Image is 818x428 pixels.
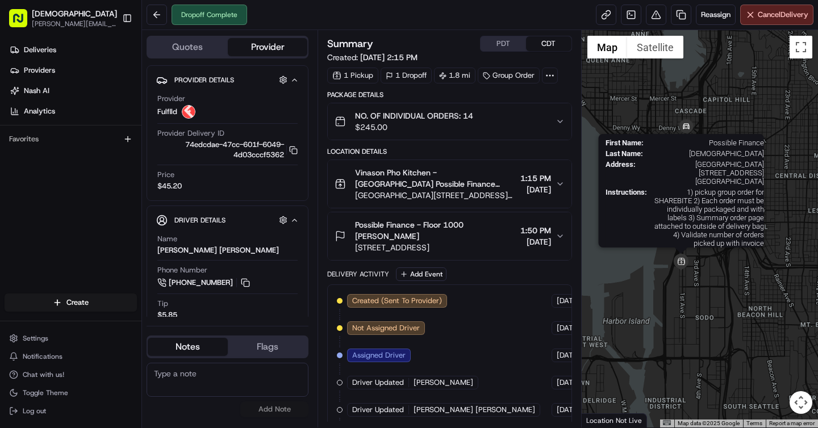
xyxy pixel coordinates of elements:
[157,299,168,309] span: Tip
[587,36,627,58] button: Show street map
[169,278,233,288] span: [PHONE_NUMBER]
[157,234,177,244] span: Name
[355,242,515,253] span: [STREET_ADDRESS]
[182,105,195,119] img: profile_Fulflld_OnFleet_Thistle_SF.png
[520,236,551,247] span: [DATE]
[148,38,228,56] button: Quotes
[94,176,98,185] span: •
[769,420,815,426] a: Report a map error
[228,338,308,356] button: Flags
[32,19,117,28] span: [PERSON_NAME][EMAIL_ADDRESS][DOMAIN_NAME]
[651,188,763,247] span: 1) pickup group order for SHAREBITE 2) Each order must be individually packaged and with labels 3...
[520,184,551,195] span: [DATE]
[663,420,671,425] button: Keyboard shortcuts
[157,245,279,255] div: [PERSON_NAME] [PERSON_NAME]
[23,352,62,361] span: Notifications
[157,107,177,117] span: Fulflld
[5,130,137,148] div: Favorites
[23,223,87,234] span: Knowledge Base
[5,61,141,79] a: Providers
[11,45,207,64] p: Welcome 👋
[746,420,762,426] a: Terms (opens in new tab)
[557,377,580,388] span: [DATE]
[5,41,141,59] a: Deliveries
[327,39,373,49] h3: Summary
[526,36,571,51] button: CDT
[328,212,571,260] button: Possible Finance - Floor 1000 [PERSON_NAME][STREET_ADDRESS]1:50 PM[DATE]
[23,388,68,397] span: Toggle Theme
[157,276,252,289] a: [PHONE_NUMBER]
[11,11,34,34] img: Nash
[5,403,137,419] button: Log out
[113,251,137,259] span: Pylon
[696,5,736,25] button: Reassign
[327,68,378,83] div: 1 Pickup
[11,108,32,129] img: 1736555255976-a54dd68f-1ca7-489b-9aae-adbdc363a1c4
[157,128,224,139] span: Provider Delivery ID
[327,147,571,156] div: Location Details
[585,413,622,427] a: Open this area in Google Maps (opens a new window)
[23,370,64,379] span: Chat with us!
[352,377,404,388] span: Driver Updated
[605,160,635,186] span: Address :
[758,10,808,20] span: Cancel Delivery
[627,36,683,58] button: Show satellite imagery
[701,10,731,20] span: Reassign
[5,102,141,120] a: Analytics
[414,405,535,415] span: [PERSON_NAME] [PERSON_NAME]
[157,94,185,104] span: Provider
[355,167,515,190] span: Vinason Pho Kitchen - [GEOGRAPHIC_DATA] Possible Finance [DEMOGRAPHIC_DATA]
[360,52,418,62] span: [DATE] 2:15 PM
[107,223,182,234] span: API Documentation
[355,219,515,242] span: Possible Finance - Floor 1000 [PERSON_NAME]
[381,68,432,83] div: 1 Dropoff
[557,296,580,306] span: [DATE]
[23,177,32,186] img: 1736555255976-a54dd68f-1ca7-489b-9aae-adbdc363a1c4
[478,68,540,83] div: Group Order
[101,176,124,185] span: [DATE]
[24,86,49,96] span: Nash AI
[66,297,89,308] span: Create
[605,149,642,158] span: Last Name :
[156,70,299,89] button: Provider Details
[5,293,137,312] button: Create
[327,52,418,63] span: Created:
[157,140,298,160] button: 74edcdae-47cc-601f-6049-4d03cccf5362
[7,219,91,239] a: 📗Knowledge Base
[51,120,156,129] div: We're available if you need us!
[328,160,571,208] button: Vinason Pho Kitchen - [GEOGRAPHIC_DATA] Possible Finance [DEMOGRAPHIC_DATA][GEOGRAPHIC_DATA][STRE...
[96,224,105,233] div: 💻
[605,139,643,147] span: First Name :
[24,108,44,129] img: 4920774857489_3d7f54699973ba98c624_72.jpg
[11,165,30,183] img: Grace Nketiah
[605,188,646,247] span: Instructions :
[157,265,207,275] span: Phone Number
[327,270,389,279] div: Delivery Activity
[352,296,442,306] span: Created (Sent To Provider)
[174,216,226,225] span: Driver Details
[5,385,137,401] button: Toggle Theme
[80,250,137,259] a: Powered byPylon
[30,73,187,85] input: Clear
[23,406,46,416] span: Log out
[5,367,137,383] button: Chat with us!
[520,225,551,236] span: 1:50 PM
[5,349,137,364] button: Notifications
[176,145,207,159] button: See all
[585,413,622,427] img: Google
[157,181,182,191] span: $45.20
[355,121,473,133] span: $245.00
[352,323,420,333] span: Not Assigned Driver
[32,8,117,19] span: [DEMOGRAPHIC_DATA]
[11,224,20,233] div: 📗
[740,5,813,25] button: CancelDelivery
[557,405,580,415] span: [DATE]
[327,90,571,99] div: Package Details
[790,36,812,58] button: Toggle fullscreen view
[228,38,308,56] button: Provider
[396,267,446,281] button: Add Event
[640,160,763,186] span: [GEOGRAPHIC_DATA][STREET_ADDRESS][GEOGRAPHIC_DATA]
[355,190,515,201] span: [GEOGRAPHIC_DATA][STREET_ADDRESS][GEOGRAPHIC_DATA]
[5,5,118,32] button: [DEMOGRAPHIC_DATA][PERSON_NAME][EMAIL_ADDRESS][DOMAIN_NAME]
[24,45,56,55] span: Deliveries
